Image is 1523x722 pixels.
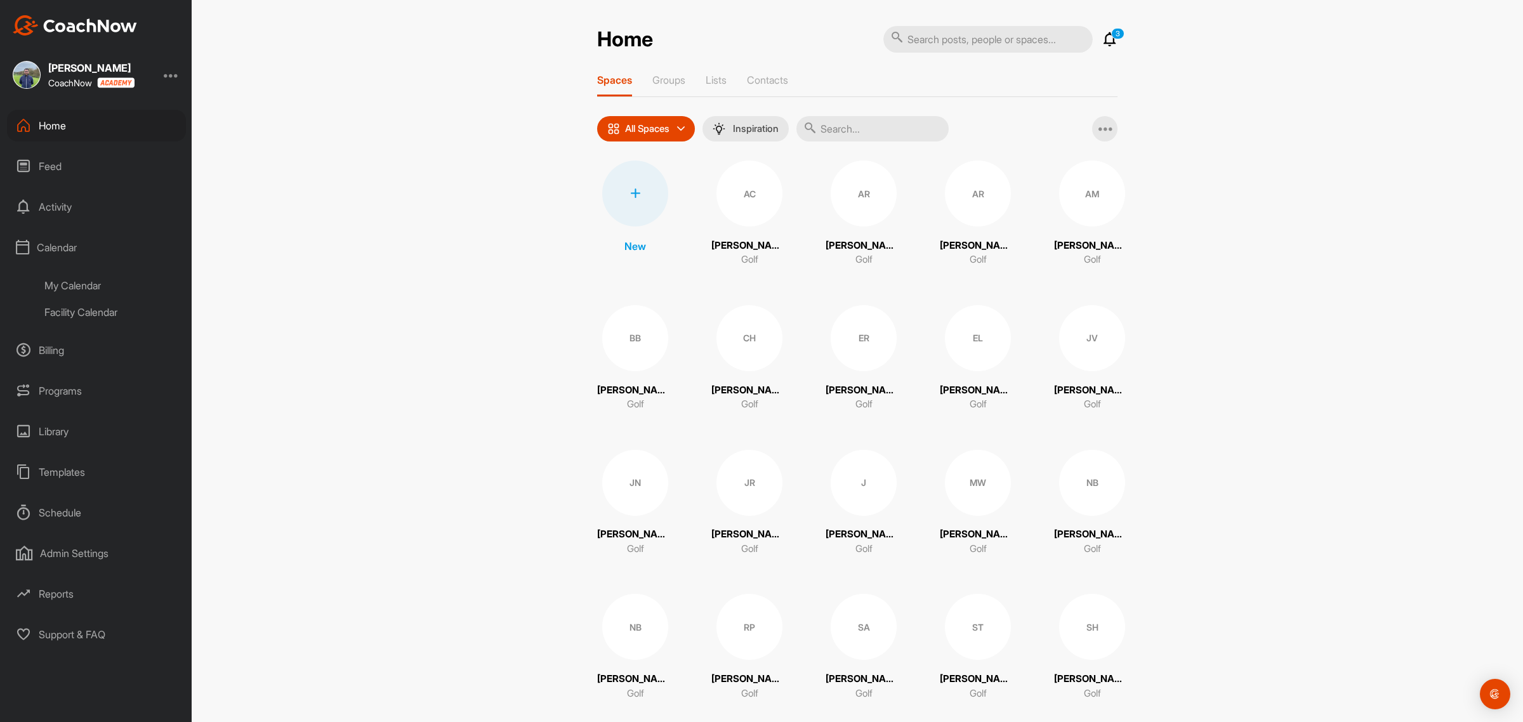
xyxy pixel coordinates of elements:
[970,686,987,701] p: Golf
[706,74,727,86] p: Lists
[826,383,902,398] p: [PERSON_NAME]
[940,239,1016,253] p: [PERSON_NAME]
[733,124,779,134] p: Inspiration
[831,305,897,371] div: ER
[945,594,1011,660] div: ST
[597,672,673,686] p: [PERSON_NAME]
[1480,679,1510,709] div: Open Intercom Messenger
[831,594,897,660] div: SA
[607,122,620,135] img: icon
[711,672,788,686] p: [PERSON_NAME]
[711,450,788,556] a: JR[PERSON_NAME]Golf
[7,416,186,447] div: Library
[1084,686,1101,701] p: Golf
[7,150,186,182] div: Feed
[883,26,1093,53] input: Search posts, people or spaces...
[1054,450,1130,556] a: NB[PERSON_NAME]Golf
[826,450,902,556] a: J[PERSON_NAME]Golf
[716,305,782,371] div: CH
[940,672,1016,686] p: [PERSON_NAME]
[7,497,186,528] div: Schedule
[945,305,1011,371] div: EL
[1059,594,1125,660] div: SH
[602,450,668,516] div: JN
[713,122,725,135] img: menuIcon
[652,74,685,86] p: Groups
[940,450,1016,556] a: MW[PERSON_NAME]Golf
[97,77,135,88] img: CoachNow acadmey
[7,191,186,223] div: Activity
[36,272,186,299] div: My Calendar
[855,397,873,412] p: Golf
[855,542,873,556] p: Golf
[940,383,1016,398] p: [PERSON_NAME]
[1054,672,1130,686] p: [PERSON_NAME]
[1059,450,1125,516] div: NB
[711,527,788,542] p: [PERSON_NAME]
[826,161,902,267] a: AR[PERSON_NAME]Golf
[1054,161,1130,267] a: AM[PERSON_NAME]Golf
[597,594,673,700] a: NB[PERSON_NAME]Golf
[7,619,186,650] div: Support & FAQ
[1054,527,1130,542] p: [PERSON_NAME]
[940,305,1016,412] a: EL[PERSON_NAME]Golf
[711,239,788,253] p: [PERSON_NAME]
[7,232,186,263] div: Calendar
[741,397,758,412] p: Golf
[711,383,788,398] p: [PERSON_NAME]
[970,542,987,556] p: Golf
[855,253,873,267] p: Golf
[1054,383,1130,398] p: [PERSON_NAME]
[741,686,758,701] p: Golf
[716,450,782,516] div: JR
[7,537,186,569] div: Admin Settings
[48,77,135,88] div: CoachNow
[1111,28,1124,39] p: 3
[597,74,632,86] p: Spaces
[831,161,897,226] div: AR
[13,15,137,36] img: CoachNow
[826,527,902,542] p: [PERSON_NAME]
[940,161,1016,267] a: AR[PERSON_NAME]Golf
[597,383,673,398] p: [PERSON_NAME]
[970,253,987,267] p: Golf
[7,456,186,488] div: Templates
[940,527,1016,542] p: [PERSON_NAME]
[7,578,186,610] div: Reports
[945,450,1011,516] div: MW
[602,594,668,660] div: NB
[627,542,644,556] p: Golf
[716,161,782,226] div: AC
[1059,161,1125,226] div: AM
[1054,305,1130,412] a: JV[PERSON_NAME]Golf
[602,305,668,371] div: BB
[796,116,949,141] input: Search...
[970,397,987,412] p: Golf
[741,253,758,267] p: Golf
[826,594,902,700] a: SA[PERSON_NAME]Golf
[13,61,41,89] img: square_e7f01a7cdd3d5cba7fa3832a10add056.jpg
[624,239,646,254] p: New
[711,161,788,267] a: AC[PERSON_NAME]Golf
[7,110,186,141] div: Home
[711,594,788,700] a: RP[PERSON_NAME]Golf
[597,450,673,556] a: JN[PERSON_NAME]Golf
[1084,253,1101,267] p: Golf
[940,594,1016,700] a: ST[PERSON_NAME]Golf
[36,299,186,325] div: Facility Calendar
[1059,305,1125,371] div: JV
[741,542,758,556] p: Golf
[625,124,669,134] p: All Spaces
[826,239,902,253] p: [PERSON_NAME]
[7,375,186,407] div: Programs
[48,63,135,73] div: [PERSON_NAME]
[1084,542,1101,556] p: Golf
[711,305,788,412] a: CH[PERSON_NAME]Golf
[627,686,644,701] p: Golf
[855,686,873,701] p: Golf
[597,27,653,52] h2: Home
[1084,397,1101,412] p: Golf
[1054,239,1130,253] p: [PERSON_NAME]
[7,334,186,366] div: Billing
[716,594,782,660] div: RP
